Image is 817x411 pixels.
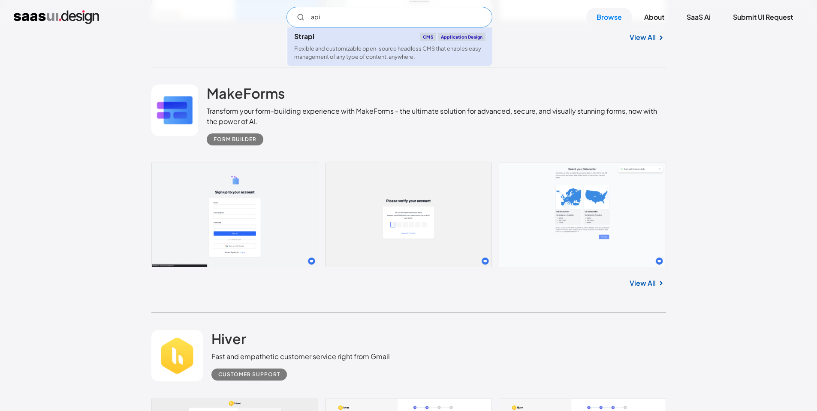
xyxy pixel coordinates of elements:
[294,45,485,61] div: Flexible and customizable open-source headless CMS that enables easy management of any type of co...
[211,351,390,362] div: Fast and empathetic customer service right from Gmail
[630,32,656,42] a: View All
[14,10,99,24] a: home
[286,7,492,27] form: Email Form
[207,85,285,102] h2: MakeForms
[676,8,721,27] a: SaaS Ai
[294,33,314,40] div: Strapi
[586,8,632,27] a: Browse
[286,7,492,27] input: Search UI designs you're looking for...
[634,8,675,27] a: About
[218,369,280,380] div: Customer Support
[211,330,246,347] h2: Hiver
[438,33,486,41] div: Application Design
[287,27,492,66] a: StrapiCMSApplication DesignFlexible and customizable open-source headless CMS that enables easy m...
[630,278,656,288] a: View All
[723,8,803,27] a: Submit UI Request
[207,85,285,106] a: MakeForms
[420,33,436,41] div: CMS
[211,330,246,351] a: Hiver
[214,134,256,145] div: Form Builder
[207,106,666,127] div: Transform your form-building experience with MakeForms - the ultimate solution for advanced, secu...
